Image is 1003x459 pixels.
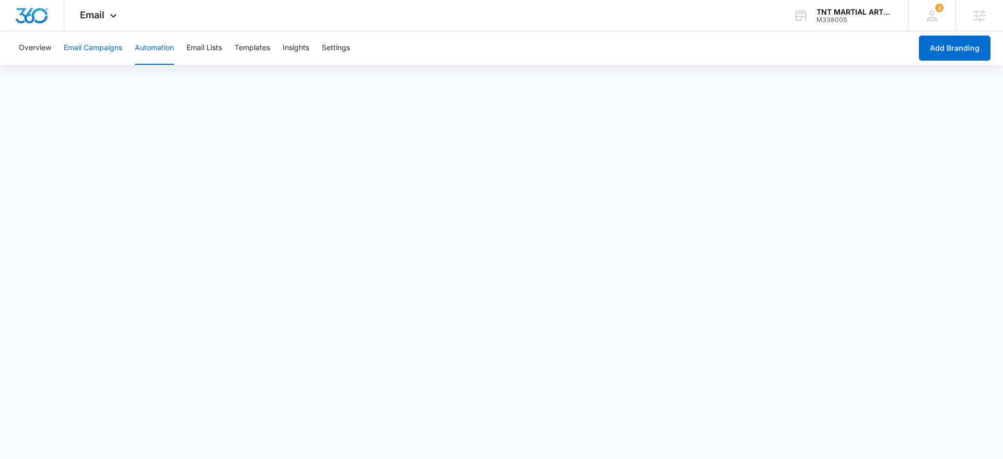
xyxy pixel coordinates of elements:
[19,31,51,65] button: Overview
[235,31,270,65] button: Templates
[64,31,122,65] button: Email Campaigns
[935,4,943,12] div: notifications count
[80,9,104,20] span: Email
[283,31,309,65] button: Insights
[935,4,943,12] span: 3
[135,31,174,65] button: Automation
[919,36,990,61] button: Add Branding
[817,8,893,16] div: account name
[322,31,350,65] button: Settings
[186,31,222,65] button: Email Lists
[817,16,893,24] div: account id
